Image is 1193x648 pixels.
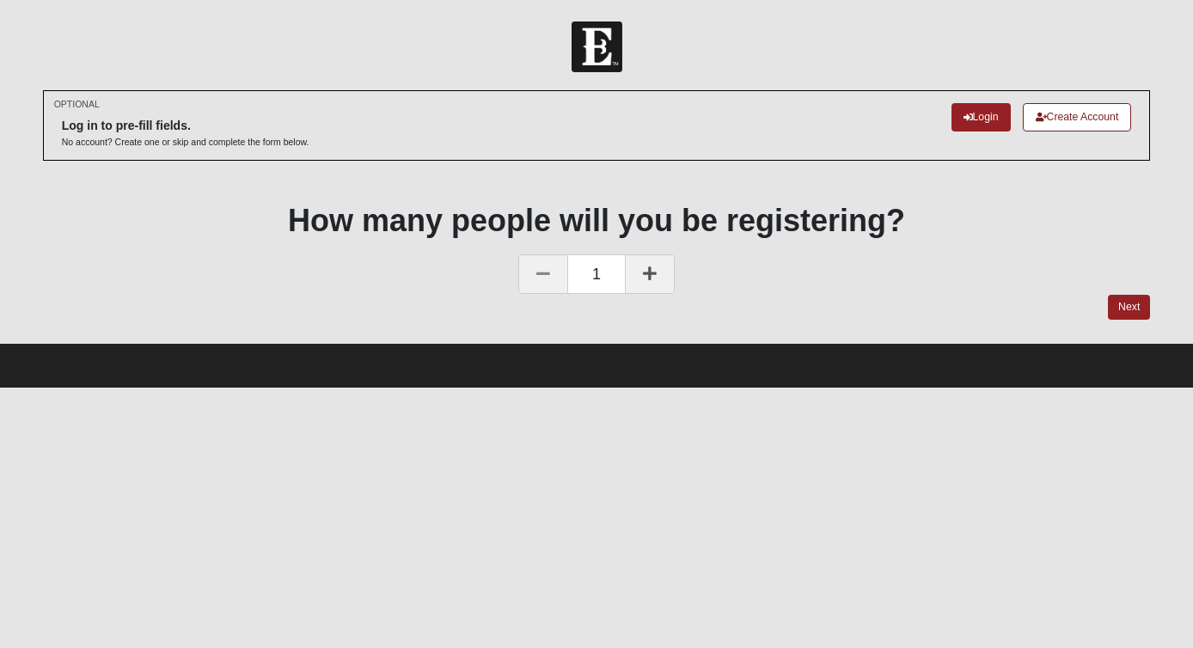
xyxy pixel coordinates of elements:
[951,103,1011,131] a: Login
[54,98,100,111] small: OPTIONAL
[1108,295,1150,320] a: Next
[1023,103,1132,131] a: Create Account
[62,119,309,133] h6: Log in to pre-fill fields.
[43,202,1151,239] h1: How many people will you be registering?
[572,21,622,72] img: Church of Eleven22 Logo
[62,136,309,149] p: No account? Create one or skip and complete the form below.
[568,254,625,294] span: 1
